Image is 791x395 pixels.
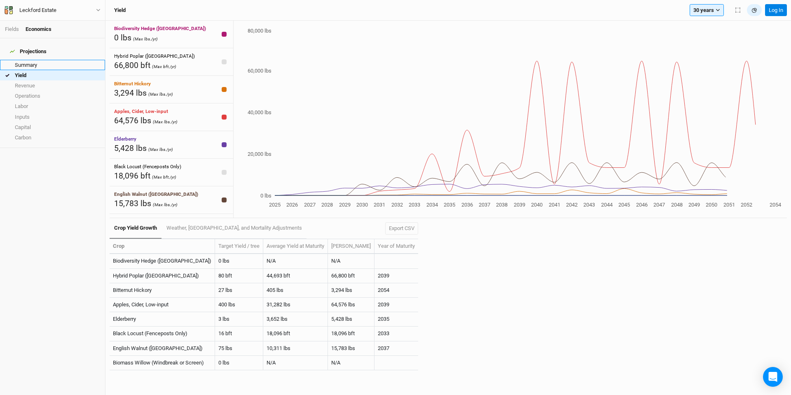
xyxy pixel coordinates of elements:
[4,6,101,15] button: Leckford Estate
[263,269,328,283] td: 44,693 bft
[706,202,717,208] tspan: 2050
[152,174,176,180] span: (Max bft./yr)
[479,202,490,208] tspan: 2037
[215,283,263,298] td: 27 lbs
[461,202,473,208] tspan: 2036
[114,53,195,59] span: Hybrid Poplar ([GEOGRAPHIC_DATA])
[770,202,782,208] tspan: 2054
[248,151,271,157] tspan: 20,000 lbs
[26,26,51,33] div: Economics
[549,202,560,208] tspan: 2041
[153,119,178,125] span: (Max lbs./yr)
[328,254,374,268] td: N/A
[19,6,56,14] div: Leckford Estate
[114,199,151,208] span: 15,783 lbs
[263,254,328,268] td: N/A
[688,202,700,208] tspan: 2049
[110,254,215,268] td: Biodiversity Hedge ([GEOGRAPHIC_DATA])
[263,298,328,312] td: 31,282 lbs
[248,109,271,115] tspan: 40,000 lbs
[304,202,316,208] tspan: 2027
[374,269,418,283] td: 2039
[215,239,263,254] th: Target Yield / tree
[215,312,263,327] td: 3 lbs
[339,202,351,208] tspan: 2029
[114,164,181,169] span: Black Locust (Fenceposts Only)
[328,341,374,356] td: 15,783 lbs
[260,193,271,199] tspan: 0 lbs
[263,239,328,254] th: Average Yield at Maturity
[114,88,147,98] span: 3,294 lbs
[391,202,403,208] tspan: 2032
[765,4,787,16] button: Log In
[110,239,215,254] th: Crop
[444,202,455,208] tspan: 2035
[110,312,215,327] td: Elderberry
[385,222,418,235] button: Export CSV
[328,298,374,312] td: 64,576 lbs
[133,36,158,42] span: (Max lbs./yr)
[114,108,168,114] span: Apples, Cider, Low-input
[161,218,306,238] a: Weather, [GEOGRAPHIC_DATA], and Mortality Adjustments
[583,202,595,208] tspan: 2043
[374,312,418,327] td: 2035
[601,202,613,208] tspan: 2044
[374,298,418,312] td: 2039
[263,283,328,298] td: 405 lbs
[114,7,126,14] h3: Yield
[374,283,418,298] td: 2054
[110,341,215,356] td: English Walnut ([GEOGRAPHIC_DATA])
[114,81,151,87] span: Bitternut Hickory
[328,283,374,298] td: 3,294 lbs
[110,356,215,370] td: Biomass Willow (Windbreak or Screen)
[618,202,630,208] tspan: 2045
[114,33,131,42] span: 0 lbs
[741,202,752,208] tspan: 2052
[763,367,783,387] div: Open Intercom Messenger
[263,356,328,370] td: N/A
[690,4,724,16] button: 30 years
[426,202,438,208] tspan: 2034
[114,143,147,153] span: 5,428 lbs
[215,341,263,356] td: 75 lbs
[114,171,150,181] span: 18,096 bft
[409,202,420,208] tspan: 2033
[496,202,508,208] tspan: 2038
[148,147,173,152] span: (Max lbs./yr)
[636,202,648,208] tspan: 2046
[110,218,161,239] a: Crop Yield Growth
[10,48,47,55] div: Projections
[114,26,206,31] span: Biodiversity Hedge ([GEOGRAPHIC_DATA])
[215,327,263,341] td: 16 bft
[248,68,271,74] tspan: 60,000 lbs
[148,92,173,97] span: (Max lbs./yr)
[653,202,665,208] tspan: 2047
[110,327,215,341] td: Black Locust (Fenceposts Only)
[114,61,150,70] span: 66,800 bft
[356,202,368,208] tspan: 2030
[110,283,215,298] td: Bitternut Hickory
[328,327,374,341] td: 18,096 bft
[374,341,418,356] td: 2037
[328,312,374,327] td: 5,428 lbs
[531,202,543,208] tspan: 2040
[110,269,215,283] td: Hybrid Poplar ([GEOGRAPHIC_DATA])
[328,269,374,283] td: 66,800 bft
[374,239,418,254] th: Year of Maturity
[248,28,271,34] tspan: 80,000 lbs
[269,202,281,208] tspan: 2025
[153,202,178,207] span: (Max lbs./yr)
[114,116,151,125] span: 64,576 lbs
[114,191,198,197] span: English Walnut ([GEOGRAPHIC_DATA])
[321,202,333,208] tspan: 2028
[215,298,263,312] td: 400 lbs
[263,312,328,327] td: 3,652 lbs
[5,26,19,32] a: Fields
[215,254,263,268] td: 0 lbs
[723,202,735,208] tspan: 2051
[328,356,374,370] td: N/A
[328,239,374,254] th: [PERSON_NAME]
[514,202,525,208] tspan: 2039
[263,327,328,341] td: 18,096 bft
